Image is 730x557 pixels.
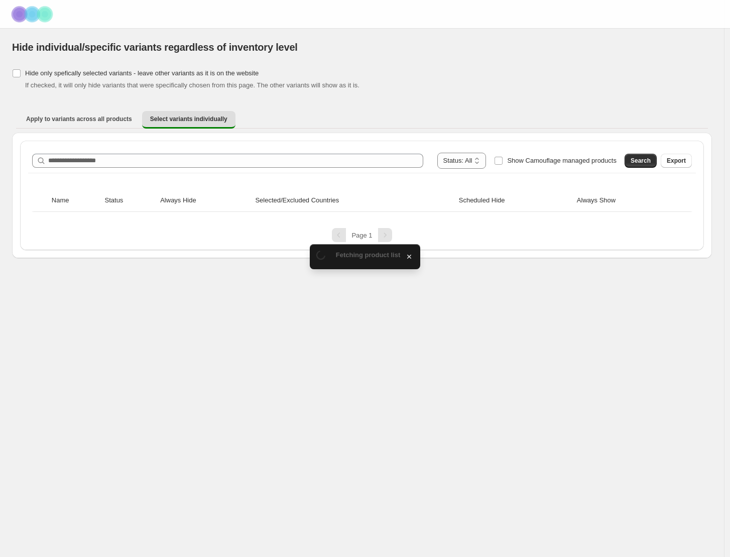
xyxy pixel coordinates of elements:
[102,189,158,212] th: Status
[336,251,401,259] span: Fetching product list
[49,189,102,212] th: Name
[18,111,140,127] button: Apply to variants across all products
[25,69,259,77] span: Hide only spefically selected variants - leave other variants as it is on the website
[625,154,657,168] button: Search
[157,189,252,212] th: Always Hide
[574,189,675,212] th: Always Show
[12,133,712,258] div: Select variants individually
[150,115,227,123] span: Select variants individually
[661,154,692,168] button: Export
[12,42,298,53] span: Hide individual/specific variants regardless of inventory level
[25,81,359,89] span: If checked, it will only hide variants that were specifically chosen from this page. The other va...
[142,111,235,129] button: Select variants individually
[507,157,617,164] span: Show Camouflage managed products
[252,189,455,212] th: Selected/Excluded Countries
[631,157,651,165] span: Search
[26,115,132,123] span: Apply to variants across all products
[351,232,372,239] span: Page 1
[28,228,696,242] nav: Pagination
[667,157,686,165] span: Export
[456,189,574,212] th: Scheduled Hide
